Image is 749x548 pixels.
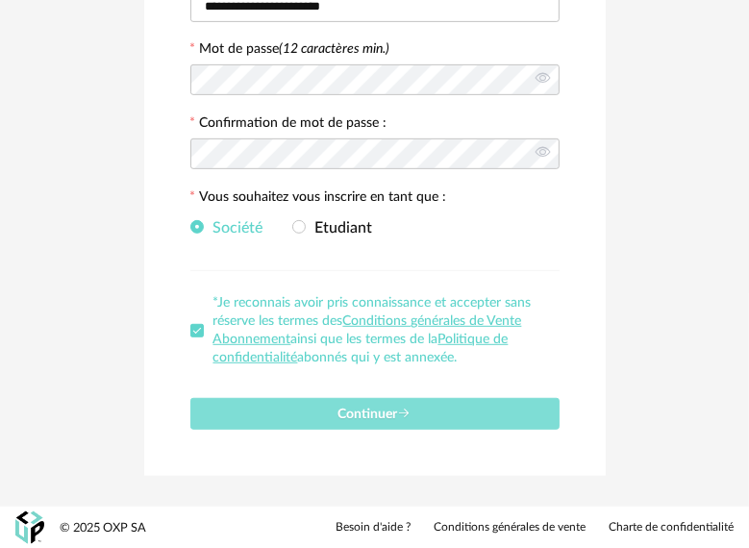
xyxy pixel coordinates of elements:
a: Charte de confidentialité [609,520,734,536]
span: Continuer [338,408,412,421]
label: Mot de passe [200,42,390,56]
span: Etudiant [306,220,373,236]
button: Continuer [190,398,560,430]
a: Besoin d'aide ? [336,520,411,536]
a: Politique de confidentialité [213,333,509,364]
label: Confirmation de mot de passe : [190,116,387,134]
span: *Je reconnais avoir pris connaissance et accepter sans réserve les termes des ainsi que les terme... [213,296,532,364]
a: Conditions générales de Vente Abonnement [213,314,522,346]
i: (12 caractères min.) [280,42,390,56]
div: © 2025 OXP SA [60,520,146,536]
span: Société [204,220,263,236]
img: OXP [15,511,44,545]
label: Vous souhaitez vous inscrire en tant que : [190,190,447,208]
a: Conditions générales de vente [434,520,586,536]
